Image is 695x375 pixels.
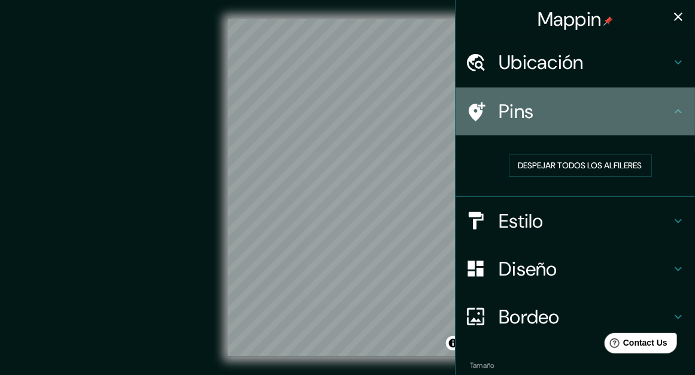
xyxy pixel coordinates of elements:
[509,155,652,177] button: Despejar todos los alfileres
[499,305,671,329] h4: Bordeo
[499,257,671,281] h4: Diseño
[228,19,466,356] canvas: Mapa
[456,197,695,245] div: Estilo
[456,87,695,135] div: Pins
[456,293,695,341] div: Bordeo
[499,99,671,123] h4: Pins
[456,245,695,293] div: Diseño
[446,336,460,350] button: Atribución de choques
[499,209,671,233] h4: Estilo
[603,16,613,26] img: pin-icon.png
[470,360,494,370] label: Tamaño
[538,7,614,31] h4: Mappin
[456,38,695,86] div: Ubicación
[588,328,682,362] iframe: Help widget launcher
[499,50,671,74] h4: Ubicación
